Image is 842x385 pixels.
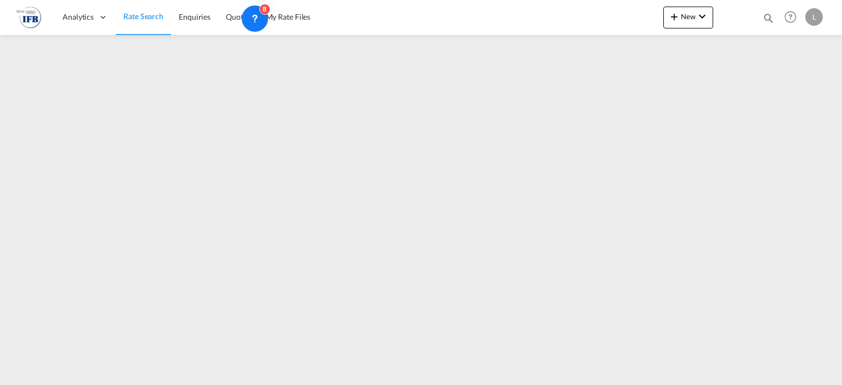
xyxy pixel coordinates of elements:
[763,12,775,24] md-icon: icon-magnify
[805,8,823,26] div: L
[16,5,41,30] img: de31bbe0256b11eebba44b54815f083d.png
[668,10,681,23] md-icon: icon-plus 400-fg
[668,12,709,21] span: New
[781,8,800,26] span: Help
[663,7,713,28] button: icon-plus 400-fgNewicon-chevron-down
[266,12,311,21] span: My Rate Files
[226,12,250,21] span: Quotes
[62,12,94,22] span: Analytics
[696,10,709,23] md-icon: icon-chevron-down
[781,8,805,27] div: Help
[123,12,163,21] span: Rate Search
[763,12,775,28] div: icon-magnify
[179,12,210,21] span: Enquiries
